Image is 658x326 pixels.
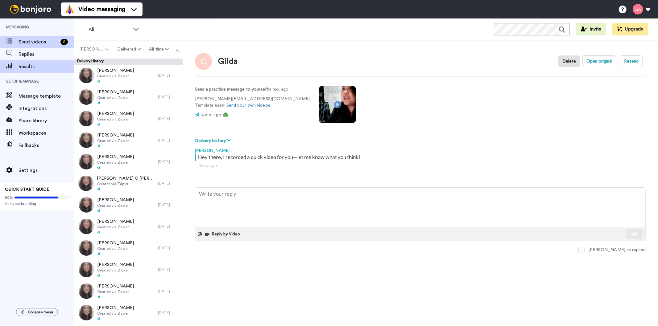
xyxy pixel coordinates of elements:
img: e21653e8-3a29-431f-a675-99475c1f93fb-thumb.jpg [79,197,94,213]
span: Share library [19,117,74,124]
span: [PERSON_NAME] [97,132,134,138]
img: 4d181473-da55-44e5-a2fb-1a891b67d575-thumb.jpg [79,305,94,320]
span: Created via Zapier [97,117,134,122]
button: Resend [620,55,643,67]
img: 9b35438c-f8c4-4b08-9d80-eb8e272bd73b-thumb.jpg [79,68,94,83]
button: Delivered [113,44,145,55]
img: send-white.svg [631,232,638,237]
a: [PERSON_NAME]Created via Zapier[DATE] [74,129,183,151]
span: Created via Zapier [97,289,134,294]
p: [PERSON_NAME][EMAIL_ADDRESS][DOMAIN_NAME] Template used: [195,96,310,109]
a: Send your own videos [226,103,270,108]
img: ae745cac-832d-468c-ad46-d1cd1c8c9084-thumb.jpg [78,176,94,191]
span: Replies [19,51,74,58]
span: [PERSON_NAME] [97,197,134,203]
a: [PERSON_NAME]Created via Zapier[DATE] [74,65,183,86]
div: Gilda [218,57,238,66]
button: Upgrade [612,23,648,35]
div: [DATE] [158,95,180,100]
div: 2 [60,39,68,45]
a: [PERSON_NAME] C [PERSON_NAME]Created via Zapier[DATE] [74,173,183,194]
span: 4 mo. ago [201,113,221,117]
img: vm-color.svg [65,4,75,14]
span: [PERSON_NAME] [79,46,104,52]
span: [PERSON_NAME] [97,218,134,225]
div: [DATE] [158,246,180,251]
span: 80% [5,195,13,200]
span: [PERSON_NAME] [97,262,134,268]
span: Results [19,63,74,70]
div: [DATE] [158,181,180,186]
span: Created via Zapier [97,225,134,230]
button: [PERSON_NAME] [75,44,113,55]
span: Add your branding [5,201,69,206]
div: [DATE] [158,138,180,143]
img: acb5ea3d-4d15-41fa-a4e7-d0244464a58d-thumb.jpg [79,240,94,256]
span: Created via Zapier [97,74,134,79]
div: Hey there, I recorded a quick video for you—let me know what you think! [198,153,644,161]
div: 4 mo. ago [199,162,642,169]
button: Reply by Video [205,230,242,239]
button: Delivery history [195,137,233,144]
div: [DATE] [158,224,180,229]
span: Workspaces [19,129,74,137]
a: [PERSON_NAME]Created via Zapier[DATE] [74,280,183,302]
button: Delete [558,55,580,67]
span: [PERSON_NAME] [97,154,134,160]
div: [DATE] [158,159,180,164]
p: : 4 mo. ago [195,86,310,93]
div: [DATE] [158,310,180,315]
span: Collapse menu [28,310,53,315]
span: [PERSON_NAME] [97,283,134,289]
strong: Send a practice message to yourself [195,87,268,92]
span: Integrations [19,105,74,112]
span: QUICK START GUIDE [5,187,49,192]
div: [PERSON_NAME] [195,144,646,153]
span: Created via Zapier [97,138,134,143]
span: Created via Zapier [97,95,134,100]
a: [PERSON_NAME]Created via Zapier[DATE] [74,302,183,324]
button: Open original [582,55,616,67]
a: [PERSON_NAME]Created via Zapier[DATE] [74,237,183,259]
img: Image of Gilda [195,53,212,70]
a: [PERSON_NAME]Created via Zapier[DATE] [74,259,183,280]
button: Invite [576,23,606,35]
span: Created via Zapier [97,246,134,251]
button: All time [145,44,173,55]
span: All [89,26,130,33]
img: export.svg [175,47,180,52]
img: bj-logo-header-white.svg [7,5,54,14]
span: Video messaging [78,5,125,14]
span: Fallbacks [19,142,74,149]
span: Created via Zapier [97,268,134,273]
button: Collapse menu [16,308,58,316]
span: [PERSON_NAME] [97,111,134,117]
img: 709a7e6a-76e3-4480-bed9-acb738348b2e-thumb.jpg [79,111,94,126]
span: [PERSON_NAME] C [PERSON_NAME] [97,175,155,181]
span: Created via Zapier [97,160,134,165]
div: [DATE] [158,267,180,272]
img: 9af7f01d-01b0-414a-a2ea-2dd81ecdd3ab-thumb.jpg [79,154,94,169]
button: Export all results that match these filters now. [173,45,181,54]
span: Created via Zapier [97,181,155,186]
span: Created via Zapier [97,203,134,208]
a: [PERSON_NAME]Created via Zapier[DATE] [74,86,183,108]
img: f3ad1cad-823c-43a5-a9d9-f21c871c0b7d-thumb.jpg [79,89,94,105]
div: [DATE] [158,73,180,78]
a: [PERSON_NAME]Created via Zapier[DATE] [74,216,183,237]
a: [PERSON_NAME]Created via Zapier[DATE] [74,151,183,173]
img: 95a4edc2-dc9e-4fb3-9e6f-1d6c568581c6-thumb.jpg [79,283,94,299]
div: [DATE] [158,202,180,207]
span: Send videos [19,38,58,46]
span: [PERSON_NAME] [97,67,134,74]
a: [PERSON_NAME]Created via Zapier[DATE] [74,194,183,216]
span: Message template [19,92,74,100]
span: Settings [19,167,74,174]
div: Delivery History [74,59,183,65]
img: 57f66004-f7b2-4882-980f-6d787ee34c18-thumb.jpg [79,262,94,277]
span: [PERSON_NAME] [97,240,134,246]
img: 7d9c950c-cacf-4d78-977f-aabff2d2d00f-thumb.jpg [79,219,94,234]
a: [PERSON_NAME]Created via Zapier[DATE] [74,108,183,129]
span: [PERSON_NAME] [97,305,134,311]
